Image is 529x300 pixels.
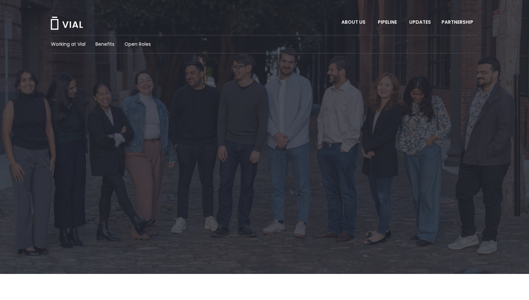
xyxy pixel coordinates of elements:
[124,41,151,48] a: Open Roles
[50,17,83,30] img: Vial Logo
[404,17,436,28] a: UPDATES
[372,17,404,28] a: PIPELINEMenu Toggle
[336,17,372,28] a: ABOUT USMenu Toggle
[51,41,85,48] a: Working at Vial
[436,17,480,28] a: PARTNERSHIPMenu Toggle
[95,41,114,48] a: Benefits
